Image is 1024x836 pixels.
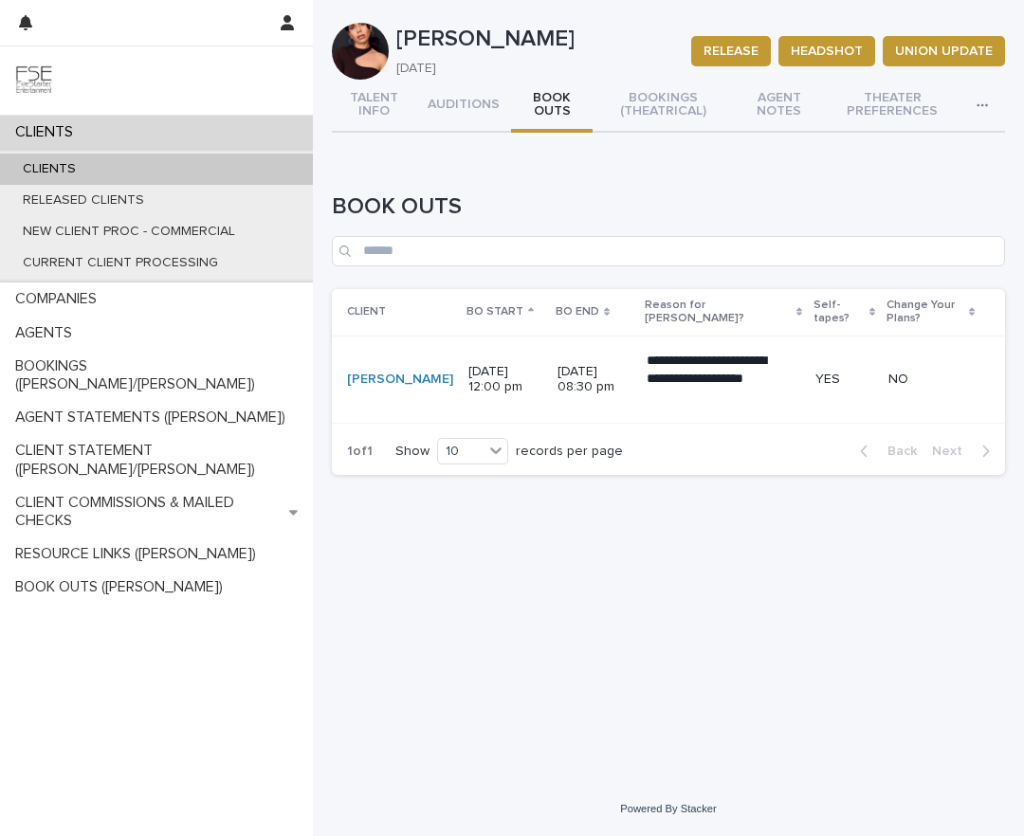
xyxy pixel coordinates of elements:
p: CLIENT COMMISSIONS & MAILED CHECKS [8,494,289,530]
p: Change Your Plans? [887,295,963,330]
p: YES [815,372,873,388]
button: AUDITIONS [416,80,511,133]
p: CLIENTS [8,123,88,141]
p: [DATE] [396,61,668,77]
p: RESOURCE LINKS ([PERSON_NAME]) [8,545,271,563]
button: HEADSHOT [778,36,875,66]
button: RELEASE [691,36,771,66]
input: Search [332,236,1005,266]
p: AGENTS [8,324,87,342]
span: RELEASE [704,42,759,61]
button: Next [924,443,1005,460]
span: Back [876,445,917,458]
p: NEW CLIENT PROC - COMMERCIAL [8,224,250,240]
p: [PERSON_NAME] [396,26,676,53]
p: BOOKINGS ([PERSON_NAME]/[PERSON_NAME]) [8,357,313,393]
img: 9JgRvJ3ETPGCJDhvPVA5 [15,62,53,100]
button: AGENT NOTES [734,80,825,133]
p: Self-tapes? [814,295,865,330]
p: BO END [556,301,599,322]
a: Powered By Stacker [620,803,716,814]
p: records per page [516,444,623,460]
p: Reason for [PERSON_NAME]? [645,295,793,330]
span: HEADSHOT [791,42,863,61]
button: BOOK OUTS [511,80,593,133]
p: CLIENT [347,301,386,322]
button: Back [845,443,924,460]
p: CURRENT CLIENT PROCESSING [8,255,233,271]
p: CLIENT STATEMENT ([PERSON_NAME]/[PERSON_NAME]) [8,442,313,478]
a: [PERSON_NAME] [347,372,453,388]
h1: BOOK OUTS [332,193,1005,221]
p: BO START [466,301,523,322]
p: NO [888,372,975,388]
button: UNION UPDATE [883,36,1005,66]
span: Next [932,445,974,458]
p: Show [395,444,430,460]
p: [DATE] 08:30 pm [558,364,631,396]
p: AGENT STATEMENTS ([PERSON_NAME]) [8,409,301,427]
span: UNION UPDATE [895,42,993,61]
p: COMPANIES [8,290,112,308]
button: TALENT INFO [332,80,416,133]
p: [DATE] 12:00 pm [468,364,542,396]
p: CLIENTS [8,161,91,177]
div: 10 [438,442,484,462]
button: THEATER PREFERENCES [825,80,960,133]
p: 1 of 1 [332,428,388,475]
button: BOOKINGS (THEATRICAL) [593,80,734,133]
p: BOOK OUTS ([PERSON_NAME]) [8,578,238,596]
p: RELEASED CLIENTS [8,192,159,209]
